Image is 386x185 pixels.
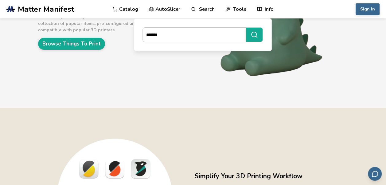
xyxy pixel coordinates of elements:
a: Browse Things To Print [38,38,105,50]
h2: Simplify Your 3D Printing Workflow [195,171,348,181]
span: Matter Manifest [18,5,74,14]
button: Sign In [356,3,380,15]
p: 3D Printing made simple - no extra software needed. Explore a collection of popular items, pre-co... [38,14,192,33]
button: Send feedback via email [368,167,382,181]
